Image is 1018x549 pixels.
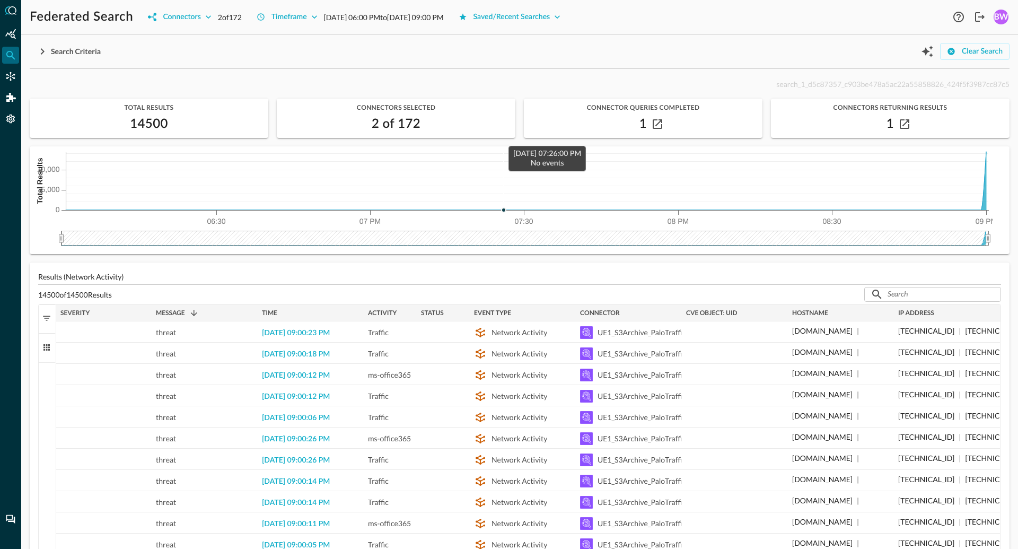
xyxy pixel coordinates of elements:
p: | [857,389,859,400]
div: Network Activity [492,407,547,428]
span: Traffic [368,343,389,364]
button: Clear Search [940,43,1010,60]
p: 14500 of 14500 Results [38,289,112,300]
h2: 14500 [130,116,168,133]
span: threat [156,364,176,386]
span: Total Results [30,104,268,111]
span: Hostname [792,309,828,317]
span: CVE Object: uid [686,309,737,317]
p: Results (Network Activity) [38,271,1001,282]
button: Saved/Recent Searches [452,8,567,25]
button: Help [950,8,967,25]
span: search_1_d5c87357_c903be478a5ac22a55858826_424f5f3987cc87c5 [776,80,1010,89]
p: | [959,495,961,506]
div: UE1_S3Archive_PaloTraffic [598,343,686,364]
div: Network Activity [492,470,547,492]
p: | [959,389,961,400]
span: threat [156,322,176,343]
span: threat [156,343,176,364]
p: [DOMAIN_NAME] [792,346,853,358]
span: Message [156,309,185,317]
span: [DATE] 09:00:14 PM [262,478,330,485]
div: UE1_S3Archive_PaloTraffic [598,322,686,343]
span: [DATE] 09:00:18 PM [262,351,330,358]
p: [TECHNICAL_ID] [898,368,954,379]
span: [DATE] 09:00:11 PM [262,520,330,528]
div: Search Criteria [51,45,101,58]
tspan: 06:30 [207,217,225,225]
tspan: 08 PM [668,217,689,225]
p: [DOMAIN_NAME] [792,474,853,485]
div: Federated Search [2,47,19,64]
p: [DOMAIN_NAME] [792,325,853,336]
span: [DATE] 09:00:14 PM [262,499,330,507]
svg: Amazon Athena (for Amazon S3) [580,369,593,381]
p: | [959,325,961,336]
svg: Amazon Athena (for Amazon S3) [580,454,593,466]
span: Connectors Returning Results [771,104,1010,111]
span: [DATE] 09:00:12 PM [262,393,330,400]
p: | [857,431,859,442]
span: [DATE] 09:00:26 PM [262,435,330,443]
svg: Amazon Athena (for Amazon S3) [580,347,593,360]
p: [TECHNICAL_ID] [898,516,954,527]
p: [TECHNICAL_ID] [898,389,954,400]
div: Network Activity [492,322,547,343]
p: [DOMAIN_NAME] [792,452,853,464]
span: threat [156,449,176,470]
span: Traffic [368,407,389,428]
input: Search [888,284,977,304]
span: threat [156,407,176,428]
div: UE1_S3Archive_PaloTraffic [598,449,686,470]
span: Severity [60,309,90,317]
span: IP Address [898,309,934,317]
div: Network Activity [492,513,547,534]
span: threat [156,386,176,407]
svg: Amazon Athena (for Amazon S3) [580,326,593,339]
span: threat [156,470,176,492]
span: Connector Queries Completed [524,104,762,111]
span: [DATE] 09:00:26 PM [262,457,330,464]
div: Network Activity [492,364,547,386]
span: Connectors Selected [277,104,515,111]
span: ms-office365 [368,364,411,386]
span: Traffic [368,386,389,407]
tspan: 08:30 [822,217,841,225]
div: UE1_S3Archive_PaloTraffic [598,386,686,407]
tspan: Total Results [36,158,44,204]
div: Saved/Recent Searches [473,11,550,24]
p: | [959,368,961,379]
p: | [959,410,961,421]
p: [TECHNICAL_ID] [898,431,954,442]
p: [TECHNICAL_ID] [898,537,954,548]
p: | [857,346,859,358]
span: Traffic [368,470,389,492]
h2: 1 [639,116,647,133]
span: [DATE] 09:00:12 PM [262,372,330,379]
span: Activity [368,309,397,317]
span: Traffic [368,449,389,470]
p: | [857,474,859,485]
p: | [857,452,859,464]
div: Settings [2,110,19,127]
span: ms-office365 [368,513,411,534]
button: Search Criteria [30,43,107,60]
span: Time [262,309,277,317]
p: [TECHNICAL_ID] [898,410,954,421]
tspan: 07 PM [359,217,381,225]
span: threat [156,513,176,534]
div: Clear Search [962,45,1003,58]
div: BW [994,10,1008,24]
p: [DOMAIN_NAME] [792,389,853,400]
h2: 1 [887,116,894,133]
p: [TECHNICAL_ID] [898,325,954,336]
span: Connector [580,309,620,317]
span: threat [156,428,176,449]
p: | [857,537,859,548]
p: | [857,368,859,379]
span: Traffic [368,492,389,513]
p: | [857,410,859,421]
div: UE1_S3Archive_PaloTraffic [598,364,686,386]
tspan: 10,000 [37,165,60,173]
span: threat [156,492,176,513]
